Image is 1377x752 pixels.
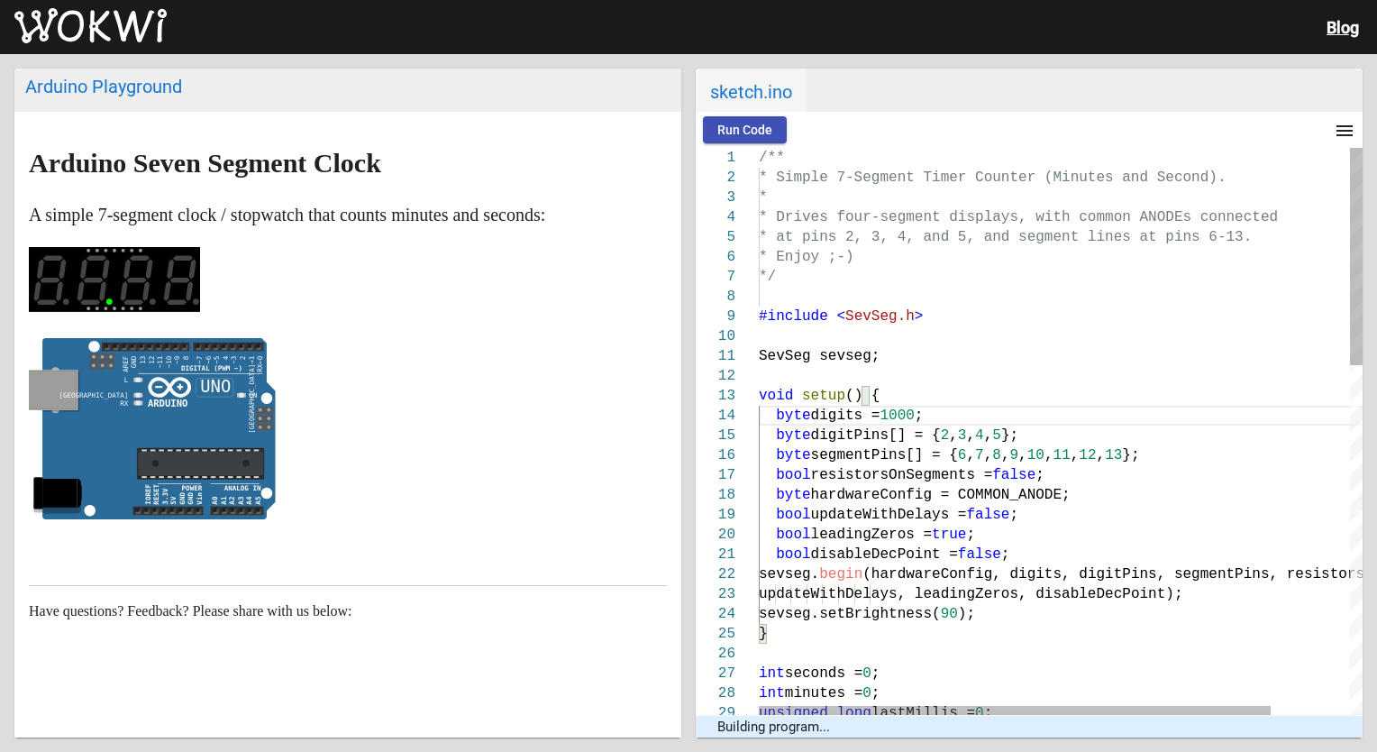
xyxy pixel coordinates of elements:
span: * Drives four-segment displays, with common ANODE [759,209,1182,225]
span: 0 [862,685,871,702]
span: setup [802,388,845,404]
div: 14 [696,406,735,426]
span: * Enjoy ;-) [759,249,854,265]
span: digitPins[] = { [811,427,941,444]
span: }; [1122,447,1139,463]
span: , [1044,447,1053,463]
span: 12 [1079,447,1096,463]
span: , [1097,447,1106,463]
div: 7 [696,267,735,287]
span: 3 [958,427,967,444]
span: void [759,388,793,404]
span: resistorsOnSegments = [811,467,993,483]
div: 17 [696,465,735,485]
span: bool [776,546,810,563]
span: 6 [958,447,967,463]
span: sketch.ino [696,69,807,112]
span: ; [984,705,993,721]
span: 7 [975,447,984,463]
span: , [966,427,975,444]
img: Wokwi [14,8,167,44]
span: leadingZeros = [811,527,932,543]
span: updateWithDelays, leadingZeros, dis [759,586,1062,602]
a: Blog [1327,18,1359,37]
div: 15 [696,426,735,445]
span: long [836,705,871,721]
span: 9 [1010,447,1019,463]
button: Run Code [703,116,787,143]
span: > [915,308,924,325]
span: byte [776,427,810,444]
span: true [932,527,966,543]
span: * at pins 2, 3, 4, and 5, and segment lines at pi [759,229,1182,245]
div: 22 [696,564,735,584]
div: 10 [696,326,735,346]
span: 0 [975,705,984,721]
span: bool [776,507,810,523]
span: unsigned [759,705,828,721]
span: 5 [992,427,1001,444]
div: 18 [696,485,735,505]
div: 2 [696,168,735,188]
span: byte [776,447,810,463]
span: ; [1001,546,1010,563]
span: , [984,447,993,463]
span: 4 [975,427,984,444]
div: 5 [696,227,735,247]
div: 24 [696,604,735,624]
span: SevSeg.h [845,308,915,325]
p: A simple 7-segment clock / stopwatch that counts minutes and seconds: [29,200,667,229]
span: 1000 [880,408,914,424]
span: () { [845,388,880,404]
span: , [966,447,975,463]
span: , [1071,447,1080,463]
div: 25 [696,624,735,644]
span: byte [776,408,810,424]
span: bool [776,527,810,543]
span: , [1018,447,1027,463]
div: 16 [696,445,735,465]
span: 11 [1053,447,1071,463]
span: ond). [1182,170,1226,186]
span: segmentPins[] = { [811,447,958,463]
span: bool [776,467,810,483]
span: updateWithDelays = [811,507,967,523]
span: } [759,626,768,642]
span: }; [1001,427,1018,444]
span: ; [1009,507,1018,523]
span: Run Code [717,123,772,137]
span: ns 6-13. [1182,229,1252,245]
mat-panel-title: Building program... [717,719,1327,735]
span: SevSeg sevseg; [759,348,880,364]
div: 28 [696,683,735,703]
span: sevseg.setBrightness( [759,606,941,622]
span: sevseg. [759,566,819,582]
div: 12 [696,366,735,386]
span: byte [776,487,810,503]
span: (hardwareConfig, digits, digitPins, segmentPins, r [862,566,1295,582]
span: ; [871,665,880,682]
span: disableDecPoint = [811,546,958,563]
span: minutes = [785,685,862,702]
span: begin [819,566,862,582]
span: digits = [811,408,880,424]
div: 1 [696,148,735,168]
span: false [958,546,1001,563]
div: 3 [696,188,735,207]
span: 13 [1105,447,1122,463]
span: int [759,685,785,702]
div: 23 [696,584,735,604]
span: 2 [941,427,950,444]
span: ; [966,527,975,543]
span: Have questions? Feedback? Please share with us below: [29,603,352,619]
div: 6 [696,247,735,267]
span: ; [1035,467,1044,483]
mat-icon: menu [1334,120,1355,142]
span: int [759,665,785,682]
mat-expansion-panel-header: Building program... [696,716,1363,738]
span: 90 [941,606,958,622]
div: 9 [696,307,735,326]
span: 10 [1027,447,1044,463]
span: hardwareConfig = COMMON_ANODE; [811,487,1071,503]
